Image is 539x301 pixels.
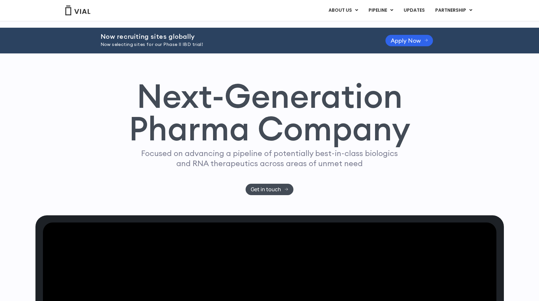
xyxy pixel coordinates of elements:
[65,6,91,15] img: Vial Logo
[101,33,369,40] h2: Now recruiting sites globally
[246,184,293,195] a: Get in touch
[129,79,411,145] h1: Next-Generation Pharma Company
[251,187,281,192] span: Get in touch
[391,38,421,43] span: Apply Now
[139,148,401,168] p: Focused on advancing a pipeline of potentially best-in-class biologics and RNA therapeutics acros...
[385,35,433,46] a: Apply Now
[323,5,363,16] a: ABOUT USMenu Toggle
[363,5,398,16] a: PIPELINEMenu Toggle
[398,5,430,16] a: UPDATES
[430,5,478,16] a: PARTNERSHIPMenu Toggle
[101,41,369,48] p: Now selecting sites for our Phase II IBD trial!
